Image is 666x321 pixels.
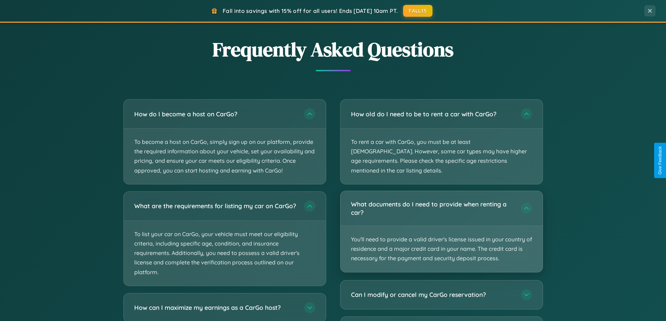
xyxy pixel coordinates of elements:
p: To list your car on CarGo, your vehicle must meet our eligibility criteria, including specific ag... [124,221,326,286]
p: To rent a car with CarGo, you must be at least [DEMOGRAPHIC_DATA]. However, some car types may ha... [341,129,543,184]
h3: Can I modify or cancel my CarGo reservation? [351,290,514,299]
div: Give Feedback [658,146,663,175]
h3: How can I maximize my earnings as a CarGo host? [134,303,297,312]
h3: What documents do I need to provide when renting a car? [351,200,514,217]
p: To become a host on CarGo, simply sign up on our platform, provide the required information about... [124,129,326,184]
p: You'll need to provide a valid driver's license issued in your country of residence and a major c... [341,226,543,272]
h3: How do I become a host on CarGo? [134,110,297,118]
h2: Frequently Asked Questions [123,36,543,63]
h3: What are the requirements for listing my car on CarGo? [134,202,297,210]
span: Fall into savings with 15% off for all users! Ends [DATE] 10am PT. [223,7,398,14]
button: FALL15 [403,5,432,17]
h3: How old do I need to be to rent a car with CarGo? [351,110,514,118]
